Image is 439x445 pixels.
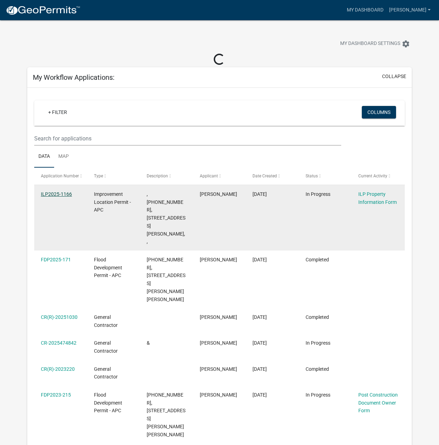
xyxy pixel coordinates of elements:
[147,191,185,245] span: , 005-110-054, 6402 E MCKENNA RD LOT 99, , ILP2025-1166, ,
[253,366,267,372] span: 09/13/2023
[253,392,267,398] span: 03/28/2023
[34,146,54,168] a: Data
[87,168,140,184] datatable-header-cell: Type
[306,314,329,320] span: Completed
[352,168,405,184] datatable-header-cell: Current Activity
[253,257,267,262] span: 09/10/2025
[344,3,386,17] a: My Dashboard
[200,174,218,178] span: Applicant
[200,257,237,262] span: Shawn Dustin Huey
[94,340,118,354] span: General Contractor
[246,168,299,184] datatable-header-cell: Date Created
[94,366,118,380] span: General Contractor
[362,106,396,118] button: Columns
[147,340,150,346] span: &
[33,73,115,82] h5: My Workflow Applications:
[140,168,193,184] datatable-header-cell: Description
[200,340,237,346] span: Shawn Dustin Huey
[147,392,185,437] span: 005-110-054, 6402 E MCKENNA RD, Huey, 211
[299,168,352,184] datatable-header-cell: Status
[200,191,237,197] span: Shawn Dustin Huey
[200,366,237,372] span: Shawn Dustin Huey
[41,257,71,262] a: FDP2025-171
[306,191,330,197] span: In Progress
[253,174,277,178] span: Date Created
[41,191,72,197] a: ILP2025-1166
[94,392,122,414] span: Flood Development Permit - APC
[200,314,237,320] span: Shawn Dustin Huey
[382,73,406,80] button: collapse
[54,146,73,168] a: Map
[306,366,329,372] span: Completed
[306,257,329,262] span: Completed
[402,40,410,48] i: settings
[253,191,267,197] span: 09/15/2025
[358,392,398,414] a: Post Construction Document Owner Form
[41,366,75,372] a: CR(R)-2023220
[193,168,246,184] datatable-header-cell: Applicant
[306,340,330,346] span: In Progress
[358,191,397,205] a: ILP Property Information Form
[340,40,400,48] span: My Dashboard Settings
[34,168,87,184] datatable-header-cell: Application Number
[94,257,122,278] span: Flood Development Permit - APC
[41,314,78,320] a: CR(R)-20251030
[306,392,330,398] span: In Progress
[41,340,76,346] a: CR-2025474842
[94,174,103,178] span: Type
[253,340,267,346] span: 09/07/2025
[34,131,341,146] input: Search for applications
[253,314,267,320] span: 09/07/2025
[147,257,185,302] span: 005-110-054, 6402 E MCKENNA RD LOT 99, Huey, 211
[43,106,73,118] a: + Filter
[358,174,387,178] span: Current Activity
[41,392,71,398] a: FDP2023-215
[335,37,416,51] button: My Dashboard Settingssettings
[306,174,318,178] span: Status
[200,392,237,398] span: Shawn Dustin Huey
[386,3,433,17] a: [PERSON_NAME]
[41,174,79,178] span: Application Number
[94,191,131,213] span: Improvement Location Permit - APC
[94,314,118,328] span: General Contractor
[147,174,168,178] span: Description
